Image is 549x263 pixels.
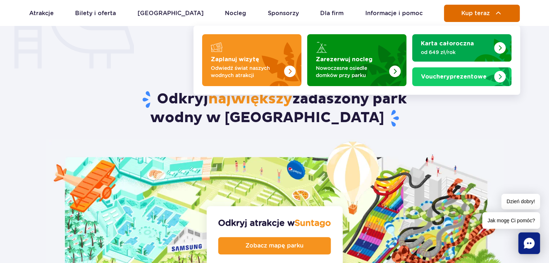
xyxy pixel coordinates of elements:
[29,5,54,22] a: Atrakcje
[316,57,372,62] strong: Zarezerwuj nocleg
[316,64,386,79] p: Nowoczesne osiedle domków przy parku
[225,5,246,22] a: Nocleg
[208,90,292,108] span: największy
[421,74,487,80] strong: prezentowe
[211,64,281,79] p: Odwiedź świat naszych wodnych atrakcji
[482,212,540,229] span: Jak mogę Ci pomóc?
[138,5,204,22] a: [GEOGRAPHIC_DATA]
[245,243,304,249] span: Zobacz mapę parku
[518,232,540,254] div: Chat
[211,57,259,62] strong: Zaplanuj wizytę
[421,49,491,56] p: od 649 zł/rok
[218,218,331,228] strong: Odkryj atrakcje w
[202,34,301,86] a: Zaplanuj wizytę
[461,10,490,17] span: Kup teraz
[412,67,511,86] a: Vouchery prezentowe
[365,5,423,22] a: Informacje i pomoc
[320,5,344,22] a: Dla firm
[75,5,116,22] a: Bilety i oferta
[268,5,299,22] a: Sponsorzy
[501,194,540,209] span: Dzień dobry!
[218,237,331,254] a: Zobacz mapę parku
[44,90,505,128] h2: Odkryj zadaszony park wodny w [GEOGRAPHIC_DATA]
[295,218,331,228] span: Suntago
[421,41,474,46] strong: Karta całoroczna
[307,34,406,86] a: Zarezerwuj nocleg
[421,74,450,80] span: Vouchery
[444,5,520,22] button: Kup teraz
[412,34,511,62] a: Karta całoroczna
